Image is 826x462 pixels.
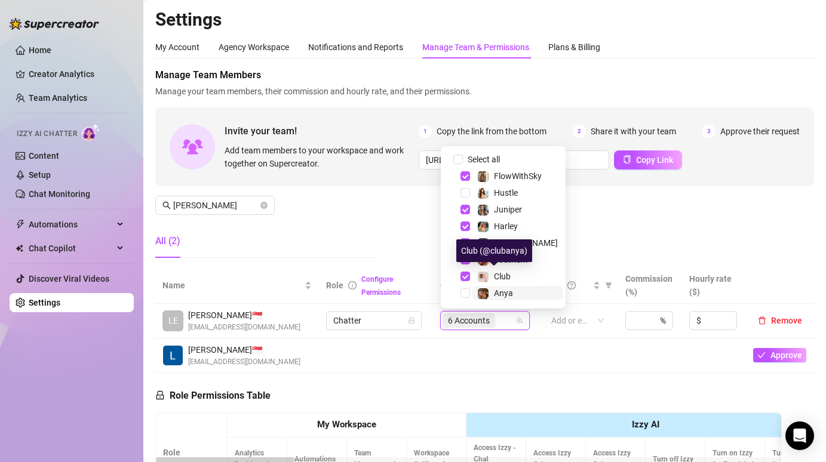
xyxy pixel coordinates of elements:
img: Chat Copilot [16,244,23,252]
a: Discover Viral Videos [29,274,109,284]
img: Leila Dela Cruz [163,346,183,365]
span: Southern [494,255,528,264]
span: Approve their request [720,125,800,138]
span: Remove [771,316,802,325]
span: question-circle [567,281,576,289]
a: Home [29,45,51,55]
span: Role [326,281,343,290]
span: search [162,201,171,210]
span: Select tree node [460,205,470,214]
span: 3 [702,125,716,138]
span: 6 Accounts [448,314,490,327]
img: AI Chatter [82,124,100,141]
span: lock [155,390,165,400]
strong: My Workspace [317,419,376,430]
img: logo-BBDzfeDw.svg [10,18,99,30]
span: [PERSON_NAME] 🇸🇬 [188,309,300,322]
span: 2 [573,125,586,138]
span: check [757,351,766,359]
img: Meredith [478,238,489,249]
img: Harley [478,221,489,232]
span: [EMAIL_ADDRESS][DOMAIN_NAME] [188,322,300,333]
span: FlowWithSky [494,171,542,181]
span: copy [623,155,631,164]
span: 1 [419,125,432,138]
a: Configure Permissions [361,275,401,297]
span: Manage your team members, their commission and hourly rate, and their permissions. [155,85,814,98]
a: Setup [29,170,51,180]
span: Izzy AI Chatter [17,128,77,140]
img: Hustle [478,188,489,199]
button: Approve [753,348,806,362]
span: Select tree node [460,288,470,298]
a: Chat Monitoring [29,189,90,199]
span: Select tree node [460,255,470,264]
div: Plans & Billing [548,41,600,54]
span: Select tree node [460,171,470,181]
button: Remove [753,313,807,328]
span: Copy the link from the bottom [437,125,546,138]
img: Southern [478,255,489,266]
span: Select tree node [460,221,470,231]
h2: Settings [155,8,814,31]
strong: Izzy AI [632,419,659,430]
span: Add team members to your workspace and work together on Supercreator. [225,144,414,170]
span: delete [758,316,766,325]
span: Select tree node [460,188,470,198]
span: Hustle [494,188,518,198]
img: Anya [478,288,489,299]
span: Harley [494,221,518,231]
span: Name [162,279,302,292]
span: lock [408,317,415,324]
a: Content [29,151,59,161]
button: close-circle [260,202,268,209]
img: FlowWithSky [478,171,489,182]
th: Hourly rate ($) [682,267,746,304]
span: Select tree node [460,238,470,248]
span: Select tree node [460,272,470,281]
th: Commission (%) [618,267,682,304]
img: Juniper [478,205,489,215]
span: Invite your team! [225,124,419,138]
span: [PERSON_NAME] 🇸🇬 [188,343,300,356]
span: team [516,317,523,324]
span: info-circle [348,281,357,289]
div: Open Intercom Messenger [785,421,814,450]
input: Search members [173,199,258,212]
span: Juniper [494,205,522,214]
span: Automations [29,215,113,234]
span: Manage Team Members [155,68,814,82]
span: Club [494,272,511,281]
a: Team Analytics [29,93,87,103]
a: Settings [29,298,60,307]
span: Share it with your team [591,125,676,138]
span: filter [605,282,612,289]
span: thunderbolt [16,220,25,229]
span: Chatter [333,312,414,329]
span: [PERSON_NAME] [494,238,558,248]
span: Copy Link [636,155,673,165]
span: Select all [463,153,505,166]
span: Anya [494,288,513,298]
span: filter [603,276,615,294]
div: My Account [155,41,199,54]
img: Club [478,272,489,282]
div: All (2) [155,234,180,248]
span: Chat Copilot [29,239,113,258]
div: Notifications and Reports [308,41,403,54]
button: Copy Link [614,150,682,170]
span: [EMAIL_ADDRESS][DOMAIN_NAME] [188,356,300,368]
th: Name [155,267,319,304]
span: Approve [770,350,802,360]
span: 6 Accounts [443,313,495,328]
div: Agency Workspace [219,41,289,54]
div: Manage Team & Permissions [422,41,529,54]
span: LE [168,314,178,327]
a: Creator Analytics [29,64,124,84]
h5: Role Permissions Table [155,389,271,403]
span: Creator accounts [440,279,519,292]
